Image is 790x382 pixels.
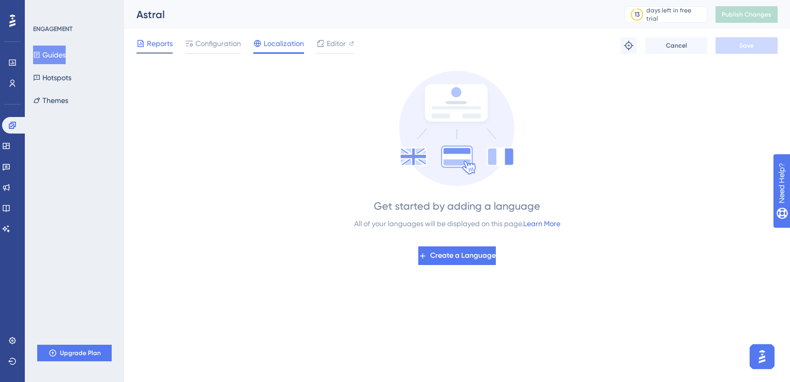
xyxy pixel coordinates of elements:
a: Learn More [523,219,560,228]
button: Cancel [645,37,707,54]
span: Editor [327,37,346,50]
span: Localization [264,37,304,50]
span: Create a Language [430,249,496,262]
span: Cancel [666,41,687,50]
span: Upgrade Plan [60,349,101,357]
div: Astral [136,7,599,22]
button: Guides [33,46,66,64]
div: 13 [634,10,640,19]
iframe: UserGuiding AI Assistant Launcher [747,341,778,372]
div: days left in free trial [646,6,704,23]
button: Save [716,37,778,54]
span: Reports [147,37,173,50]
button: Upgrade Plan [37,345,112,361]
button: Themes [33,91,68,110]
div: All of your languages will be displayed on this page. [354,217,560,230]
button: Publish Changes [716,6,778,23]
span: Publish Changes [722,10,771,19]
button: Hotspots [33,68,71,87]
button: Create a Language [418,246,496,265]
div: ENGAGEMENT [33,25,72,33]
span: Configuration [195,37,241,50]
div: Get started by adding a language [374,199,540,213]
span: Need Help? [24,3,65,15]
span: Save [739,41,754,50]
